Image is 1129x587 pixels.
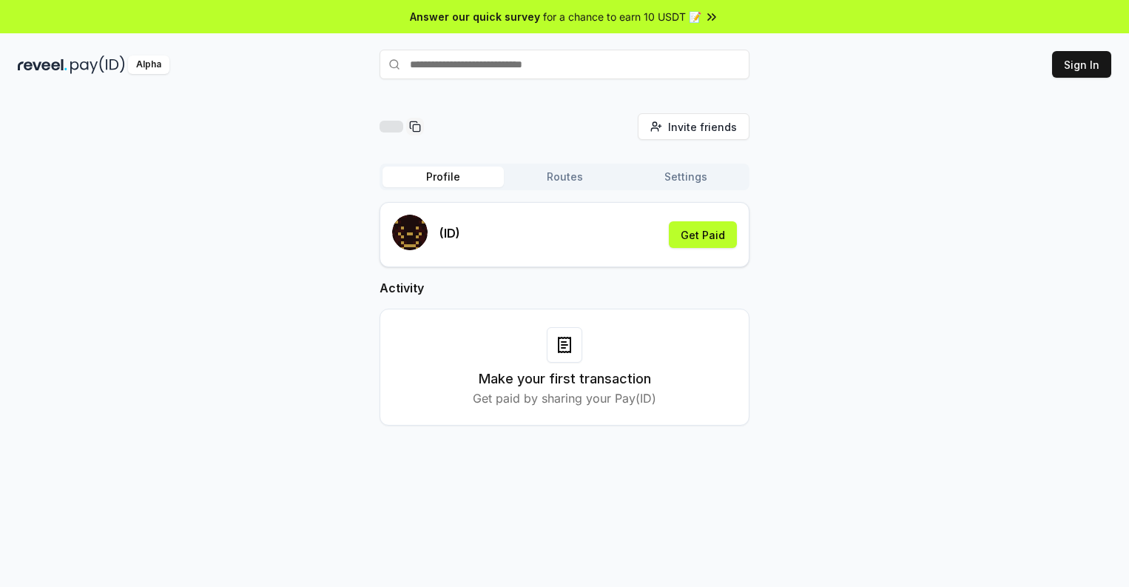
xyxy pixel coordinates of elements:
span: Answer our quick survey [410,9,540,24]
p: (ID) [439,224,460,242]
button: Routes [504,167,625,187]
img: pay_id [70,56,125,74]
p: Get paid by sharing your Pay(ID) [473,389,656,407]
button: Settings [625,167,747,187]
h2: Activity [380,279,749,297]
h3: Make your first transaction [479,369,651,389]
div: Alpha [128,56,169,74]
button: Sign In [1052,51,1111,78]
span: Invite friends [668,119,737,135]
button: Get Paid [669,221,737,248]
span: for a chance to earn 10 USDT 📝 [543,9,701,24]
button: Invite friends [638,113,749,140]
button: Profile [382,167,504,187]
img: reveel_dark [18,56,67,74]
